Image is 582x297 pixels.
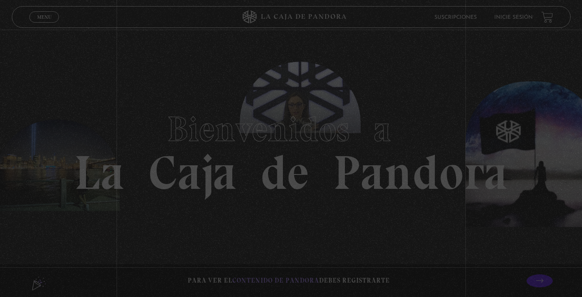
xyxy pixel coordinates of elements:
[494,14,532,20] a: Inicie sesión
[188,275,390,287] p: Para ver el debes registrarte
[541,11,553,23] a: View your shopping cart
[434,14,476,20] a: Suscripciones
[232,277,319,284] span: contenido de Pandora
[37,14,51,20] span: Menu
[74,101,508,197] h1: La Caja de Pandora
[34,21,54,27] span: Cerrar
[167,108,415,150] span: Bienvenidos a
